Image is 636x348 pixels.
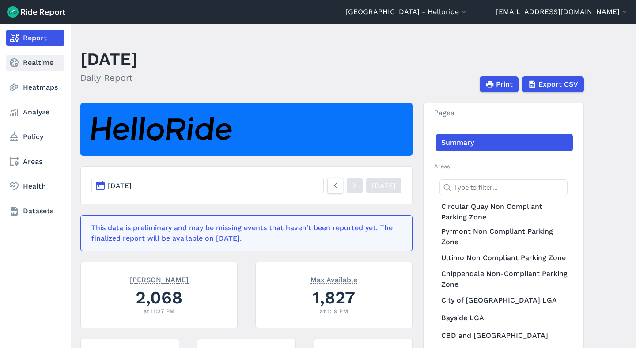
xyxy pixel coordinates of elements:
button: Export CSV [522,76,584,92]
span: Export CSV [538,79,578,90]
a: City of [GEOGRAPHIC_DATA] LGA [436,291,573,309]
button: [EMAIL_ADDRESS][DOMAIN_NAME] [496,7,629,17]
a: Datasets [6,203,64,219]
span: Print [496,79,513,90]
a: Circular Quay Non Compliant Parking Zone [436,200,573,224]
a: Heatmaps [6,79,64,95]
h1: [DATE] [80,47,138,71]
h2: Areas [434,162,573,170]
a: Bayside LGA [436,309,573,327]
div: at 11:27 PM [91,307,227,315]
button: Print [480,76,519,92]
div: 2,068 [91,285,227,310]
a: Realtime [6,55,64,71]
span: [DATE] [108,182,132,190]
img: HelloRide [91,117,232,142]
a: Ultimo Non Compliant Parking Zone [436,249,573,267]
div: 1,827 [266,285,401,310]
a: Policy [6,129,64,145]
a: [DATE] [366,178,401,193]
a: CBD and [GEOGRAPHIC_DATA] [436,327,573,344]
h2: Daily Report [80,71,138,84]
h3: Pages [424,103,583,123]
img: Ride Report [7,6,65,18]
a: Health [6,178,64,194]
a: Pyrmont Non Compliant Parking Zone [436,224,573,249]
a: Summary [436,134,573,151]
a: Report [6,30,64,46]
button: [GEOGRAPHIC_DATA] - Helloride [346,7,468,17]
a: Areas [6,154,64,170]
span: [PERSON_NAME] [130,275,189,284]
div: at 1:19 PM [266,307,401,315]
a: Analyze [6,104,64,120]
div: This data is preliminary and may be missing events that haven't been reported yet. The finalized ... [91,223,396,244]
input: Type to filter... [439,179,568,195]
button: [DATE] [91,178,324,193]
span: Max Available [310,275,357,284]
a: Chippendale Non-Compliant Parking Zone [436,267,573,291]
